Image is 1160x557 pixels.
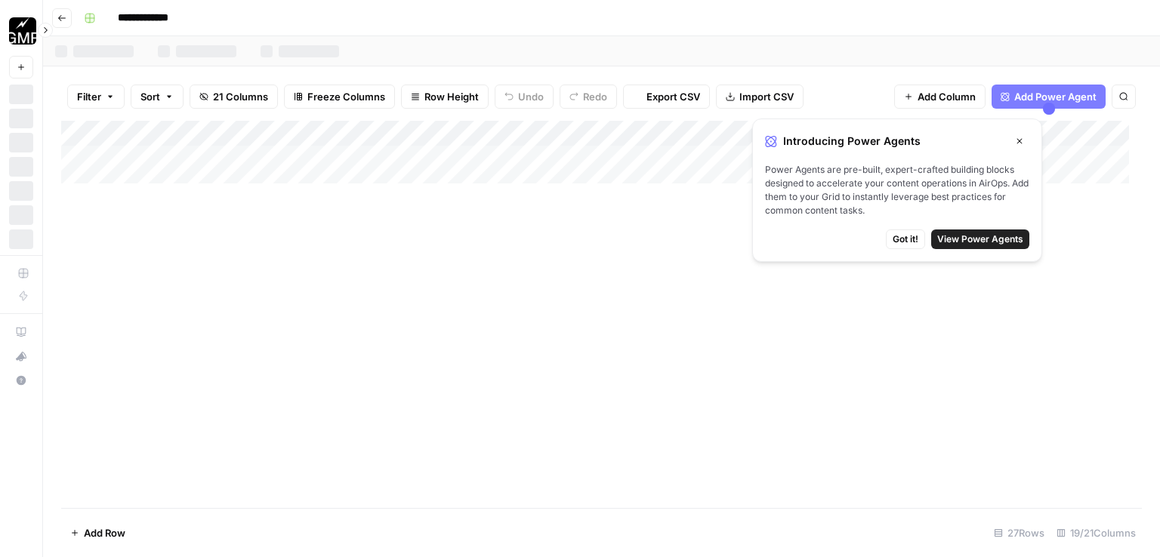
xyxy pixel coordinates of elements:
[739,89,794,104] span: Import CSV
[9,344,33,368] button: What's new?
[716,85,804,109] button: Import CSV
[518,89,544,104] span: Undo
[937,232,1023,246] span: View Power Agents
[765,131,1029,151] div: Introducing Power Agents
[61,521,134,545] button: Add Row
[140,89,160,104] span: Sort
[495,85,554,109] button: Undo
[623,85,710,109] button: Export CSV
[401,85,489,109] button: Row Height
[9,12,33,50] button: Workspace: Growth Marketing Pro
[583,89,607,104] span: Redo
[988,521,1050,545] div: 27 Rows
[9,320,33,344] a: AirOps Academy
[131,85,184,109] button: Sort
[560,85,617,109] button: Redo
[918,89,976,104] span: Add Column
[10,345,32,368] div: What's new?
[77,89,101,104] span: Filter
[1014,89,1097,104] span: Add Power Agent
[67,85,125,109] button: Filter
[424,89,479,104] span: Row Height
[9,17,36,45] img: Growth Marketing Pro Logo
[9,368,33,392] button: Help + Support
[84,525,125,540] span: Add Row
[893,232,918,246] span: Got it!
[646,89,700,104] span: Export CSV
[284,85,395,109] button: Freeze Columns
[307,89,385,104] span: Freeze Columns
[894,85,986,109] button: Add Column
[190,85,278,109] button: 21 Columns
[992,85,1106,109] button: Add Power Agent
[1050,521,1142,545] div: 19/21 Columns
[765,163,1029,217] span: Power Agents are pre-built, expert-crafted building blocks designed to accelerate your content op...
[886,229,925,249] button: Got it!
[213,89,268,104] span: 21 Columns
[931,229,1029,249] button: View Power Agents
